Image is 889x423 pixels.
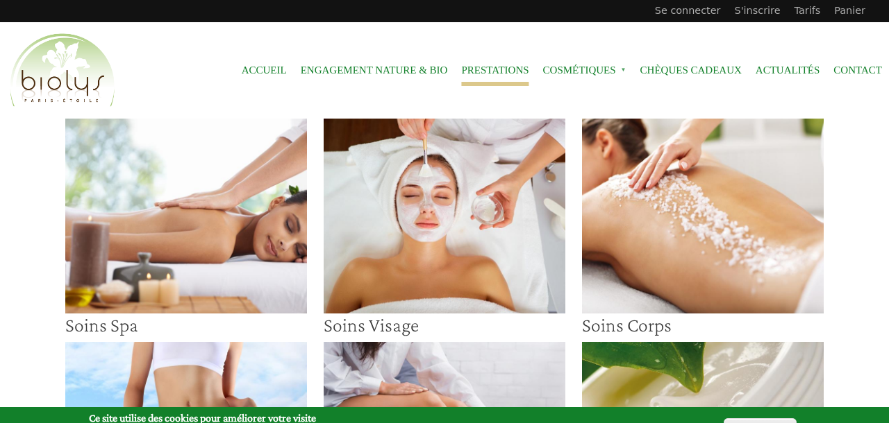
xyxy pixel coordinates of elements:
img: soins spa institut biolys paris [65,119,307,313]
span: Cosmétiques [543,55,626,86]
a: Engagement Nature & Bio [301,55,448,86]
img: Soins Corps [582,119,824,313]
a: Contact [833,55,882,86]
span: » [621,67,626,73]
img: Soins visage institut biolys paris [324,119,565,313]
h3: Soins Corps [582,313,824,337]
h3: Soins Visage [324,313,565,337]
a: Actualités [756,55,820,86]
a: Accueil [242,55,287,86]
a: Chèques cadeaux [640,55,742,86]
h3: Soins Spa [65,313,307,337]
img: Accueil [7,31,118,110]
a: Prestations [461,55,529,86]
